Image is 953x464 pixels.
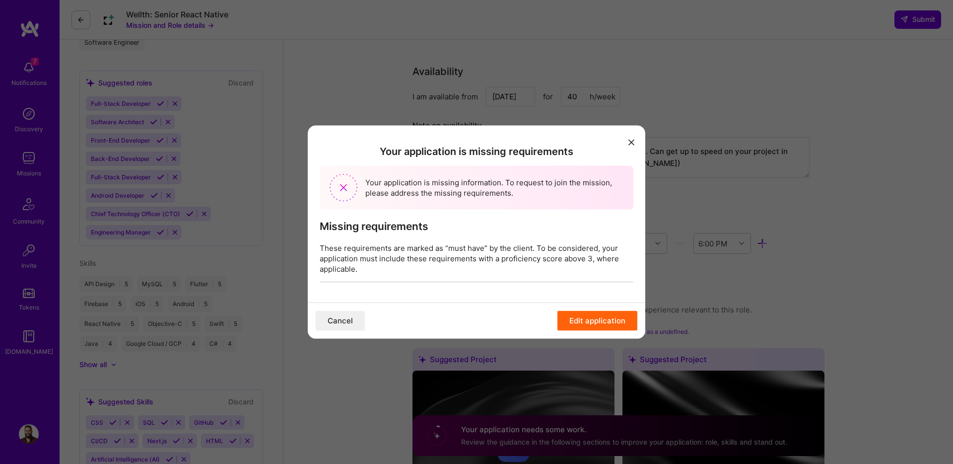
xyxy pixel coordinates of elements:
button: Cancel [316,310,365,330]
button: Edit application [557,310,637,330]
div: modal [308,126,645,339]
h2: Your application is missing requirements [320,146,633,157]
p: These requirements are marked as “must have” by the client. To be considered, your application mu... [320,242,633,274]
img: Missing requirements [330,173,357,201]
div: Your application is missing information. To request to join the mission, please address the missi... [320,165,633,209]
h3: Missing requirements [320,220,633,232]
i: icon Close [628,139,634,145]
